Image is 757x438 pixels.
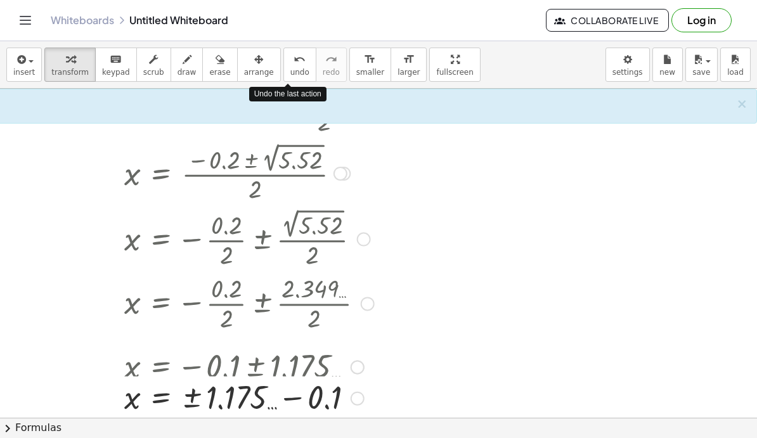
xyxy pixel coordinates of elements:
[283,48,316,82] button: undoundo
[110,52,122,67] i: keyboard
[178,68,197,77] span: draw
[391,48,427,82] button: format_sizelarger
[294,52,306,67] i: undo
[436,68,473,77] span: fullscreen
[143,68,164,77] span: scrub
[736,96,747,112] span: ×
[6,48,42,82] button: insert
[398,68,420,77] span: larger
[605,48,650,82] button: settings
[316,48,347,82] button: redoredo
[136,48,171,82] button: scrub
[364,52,376,67] i: format_size
[102,68,130,77] span: keypad
[546,9,669,32] button: Collaborate Live
[51,14,114,27] a: Whiteboards
[237,48,281,82] button: arrange
[720,48,751,82] button: load
[356,68,384,77] span: smaller
[209,68,230,77] span: erase
[659,68,675,77] span: new
[171,48,204,82] button: draw
[51,68,89,77] span: transform
[249,87,327,101] div: Undo the last action
[685,48,718,82] button: save
[692,68,710,77] span: save
[557,15,658,26] span: Collaborate Live
[325,52,337,67] i: redo
[736,98,747,111] button: ×
[244,68,274,77] span: arrange
[13,68,35,77] span: insert
[429,48,480,82] button: fullscreen
[202,48,237,82] button: erase
[652,48,683,82] button: new
[403,52,415,67] i: format_size
[44,48,96,82] button: transform
[349,48,391,82] button: format_sizesmaller
[290,68,309,77] span: undo
[727,68,744,77] span: load
[671,8,732,32] button: Log in
[95,48,137,82] button: keyboardkeypad
[612,68,643,77] span: settings
[15,10,36,30] button: Toggle navigation
[323,68,340,77] span: redo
